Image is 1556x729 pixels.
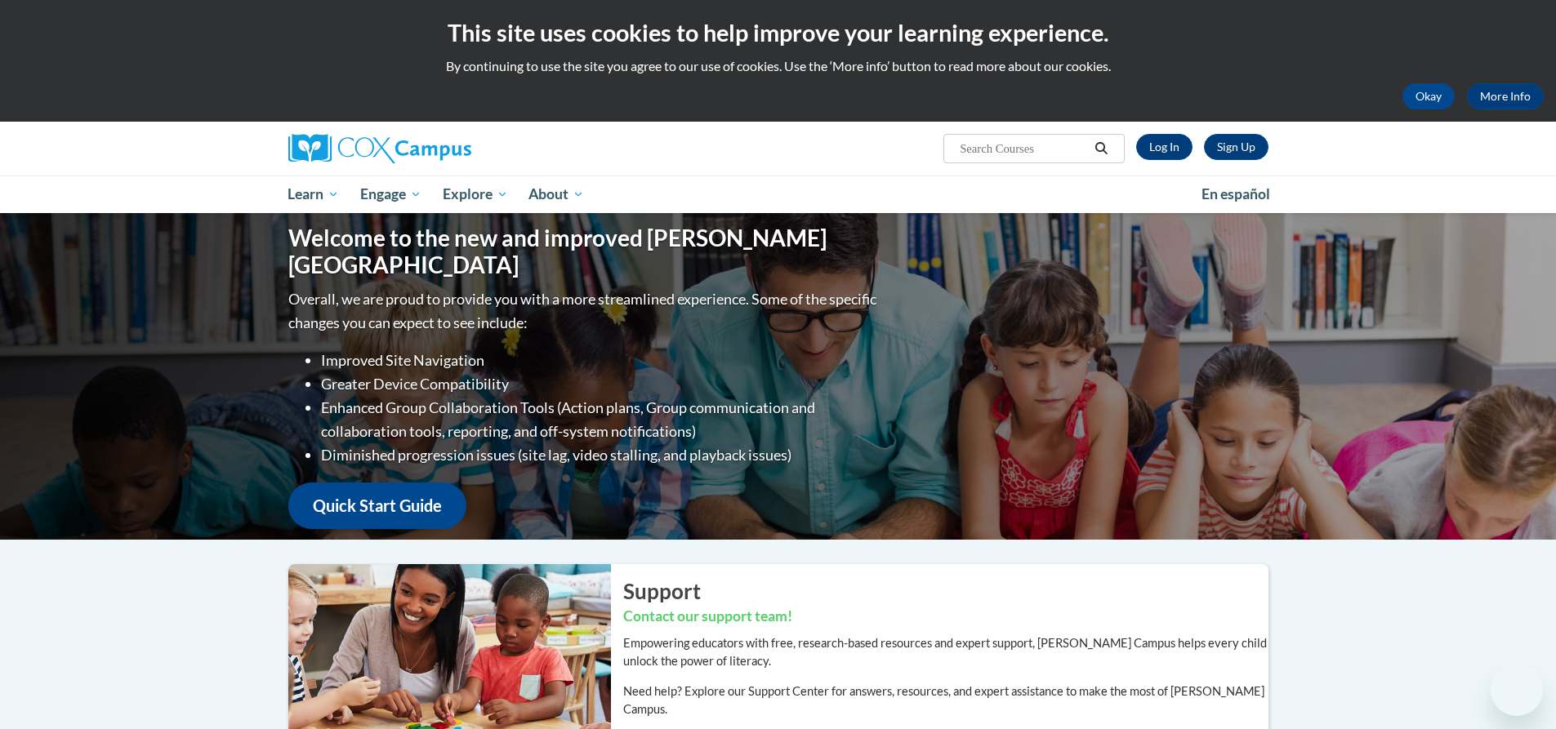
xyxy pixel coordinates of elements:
p: By continuing to use the site you agree to our use of cookies. Use the ‘More info’ button to read... [12,57,1544,75]
a: Log In [1136,134,1193,160]
p: Empowering educators with free, research-based resources and expert support, [PERSON_NAME] Campus... [623,634,1268,670]
span: Engage [360,184,421,204]
button: Search [1089,139,1113,158]
li: Enhanced Group Collaboration Tools (Action plans, Group communication and collaboration tools, re... [321,396,881,443]
iframe: Button to launch messaging window [1491,664,1543,716]
h2: This site uses cookies to help improve your learning experience. [12,16,1544,49]
a: Explore [432,176,519,213]
a: Learn [278,176,350,213]
a: Engage [350,176,432,213]
a: Register [1204,134,1268,160]
li: Improved Site Navigation [321,349,881,372]
input: Search Courses [958,139,1089,158]
button: Okay [1402,83,1455,109]
span: About [528,184,584,204]
span: En español [1202,185,1270,202]
h2: Support [623,576,1268,606]
a: About [518,176,595,213]
a: En español [1191,177,1281,211]
h1: Welcome to the new and improved [PERSON_NAME][GEOGRAPHIC_DATA] [288,224,881,279]
span: Learn [288,184,339,204]
li: Diminished progression issues (site lag, video stalling, and playback issues) [321,443,881,467]
li: Greater Device Compatibility [321,372,881,396]
p: Need help? Explore our Support Center for answers, resources, and expert assistance to make the m... [623,682,1268,718]
a: More Info [1467,83,1544,109]
p: Overall, we are proud to provide you with a more streamlined experience. Some of the specific cha... [288,287,881,335]
img: Cox Campus [288,134,471,163]
a: Cox Campus [288,134,599,163]
h3: Contact our support team! [623,607,1268,627]
span: Explore [443,184,508,204]
a: Quick Start Guide [288,482,466,529]
div: Main menu [264,176,1293,213]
